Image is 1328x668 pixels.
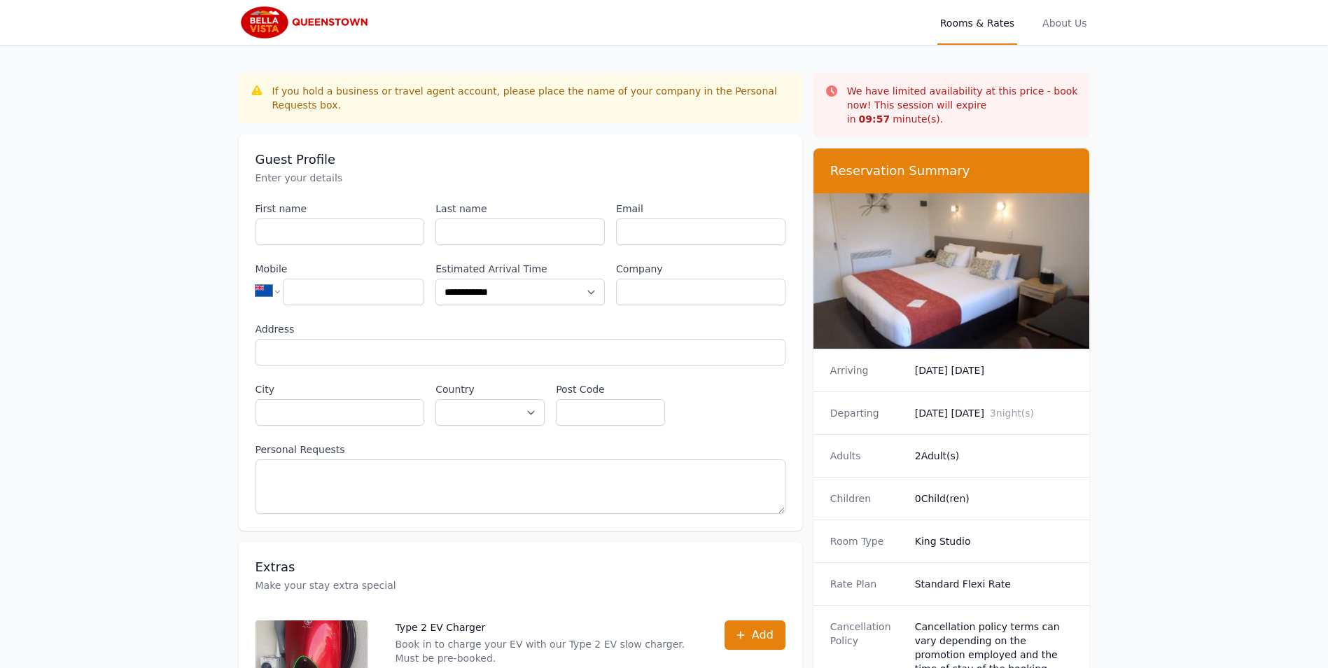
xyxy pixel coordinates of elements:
[272,84,791,112] div: If you hold a business or travel agent account, please place the name of your company in the Pers...
[752,627,774,643] span: Add
[256,151,785,168] h3: Guest Profile
[256,262,425,276] label: Mobile
[256,171,785,185] p: Enter your details
[256,559,785,576] h3: Extras
[396,637,697,665] p: Book in to charge your EV with our Type 2 EV slow charger. Must be pre-booked.
[915,406,1073,420] dd: [DATE] [DATE]
[256,322,785,336] label: Address
[239,6,373,39] img: Bella Vista Queenstown
[813,193,1090,349] img: King Studio
[556,382,665,396] label: Post Code
[256,578,785,592] p: Make your stay extra special
[830,449,904,463] dt: Adults
[915,363,1073,377] dd: [DATE] [DATE]
[830,534,904,548] dt: Room Type
[830,162,1073,179] h3: Reservation Summary
[616,202,785,216] label: Email
[847,84,1079,126] p: We have limited availability at this price - book now! This session will expire in minute(s).
[915,449,1073,463] dd: 2 Adult(s)
[915,577,1073,591] dd: Standard Flexi Rate
[725,620,785,650] button: Add
[830,363,904,377] dt: Arriving
[256,202,425,216] label: First name
[256,382,425,396] label: City
[396,620,697,634] p: Type 2 EV Charger
[990,408,1034,419] span: 3 night(s)
[435,262,605,276] label: Estimated Arrival Time
[435,382,545,396] label: Country
[830,577,904,591] dt: Rate Plan
[830,492,904,506] dt: Children
[435,202,605,216] label: Last name
[616,262,785,276] label: Company
[915,534,1073,548] dd: King Studio
[859,113,890,125] strong: 09 : 57
[915,492,1073,506] dd: 0 Child(ren)
[256,443,785,457] label: Personal Requests
[830,406,904,420] dt: Departing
